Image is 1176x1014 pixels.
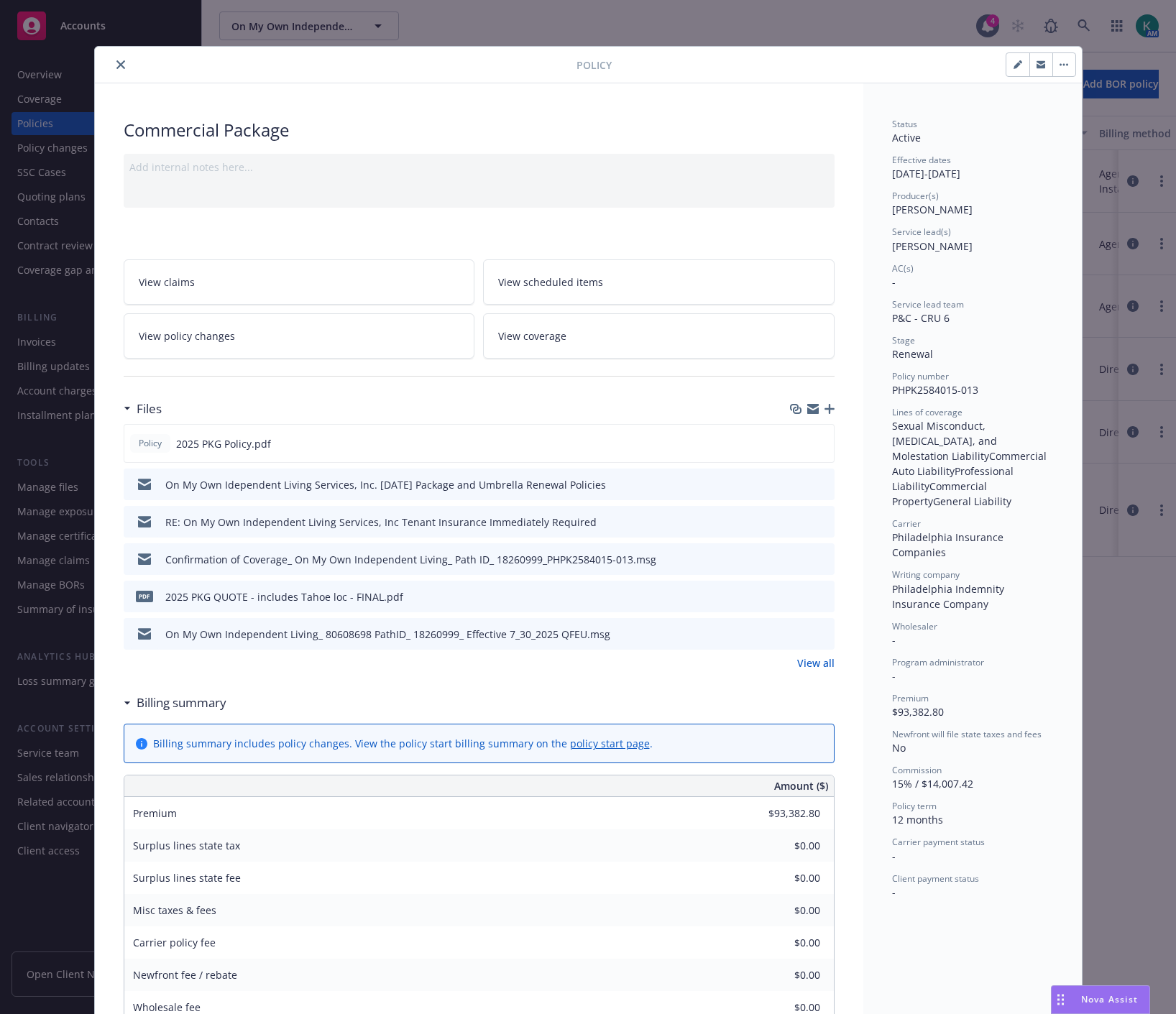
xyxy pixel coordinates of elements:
[892,239,973,253] span: [PERSON_NAME]
[792,436,804,451] button: download file
[1051,985,1150,1014] button: Nova Assist
[735,900,829,921] input: 0.00
[892,154,1053,181] div: [DATE] - [DATE]
[892,311,950,325] span: P&C - CRU 6
[137,693,226,712] h3: Billing summary
[892,813,943,826] span: 12 months
[124,259,475,305] a: View claims
[797,655,835,670] a: View all
[133,871,241,885] span: Surplus lines state fee
[892,464,1016,493] span: Professional Liability
[892,203,973,216] span: [PERSON_NAME]
[165,515,597,530] div: RE: On My Own Independent Living Services, Inc Tenant Insurance Immediately Required
[892,118,917,130] span: Status
[165,589,403,604] div: 2025 PKG QUOTE - includes Tahoe loc - FINAL.pdf
[892,656,984,668] span: Program administrator
[892,620,937,632] span: Wholesaler
[892,568,960,581] span: Writing company
[124,400,162,418] div: Files
[892,262,914,275] span: AC(s)
[1052,986,1070,1013] div: Drag to move
[124,118,835,142] div: Commercial Package
[735,964,829,986] input: 0.00
[892,347,933,361] span: Renewal
[498,275,603,290] span: View scheduled items
[1081,993,1138,1005] span: Nova Assist
[892,131,921,144] span: Active
[112,56,129,73] button: close
[136,437,165,450] span: Policy
[892,728,1042,740] span: Newfront will file state taxes and fees
[892,885,896,899] span: -
[133,903,216,917] span: Misc taxes & fees
[892,633,896,647] span: -
[892,298,964,310] span: Service lead team
[816,477,829,492] button: preview file
[816,589,829,604] button: preview file
[165,627,610,642] div: On My Own Independent Living_ 80608698 PathID_ 18260999_ Effective 7_30_2025 QFEU.msg
[165,477,606,492] div: On My Own Idependent Living Services, Inc. [DATE] Package and Umbrella Renewal Policies
[892,275,896,289] span: -
[793,627,804,642] button: download file
[133,968,237,982] span: Newfront fee / rebate
[133,936,216,949] span: Carrier policy fee
[793,552,804,567] button: download file
[892,849,896,863] span: -
[165,552,656,567] div: Confirmation of Coverage_ On My Own Independent Living_ Path ID_ 18260999_PHPK2584015-013.msg
[735,932,829,954] input: 0.00
[892,582,1007,611] span: Philadelphia Indemnity Insurance Company
[816,627,829,642] button: preview file
[892,190,939,202] span: Producer(s)
[124,693,226,712] div: Billing summary
[153,736,653,751] div: Billing summary includes policy changes. View the policy start billing summary on the .
[735,835,829,857] input: 0.00
[816,515,829,530] button: preview file
[483,259,835,305] a: View scheduled items
[774,778,828,793] span: Amount ($)
[133,1000,201,1014] span: Wholesale fee
[892,872,979,885] span: Client payment status
[129,160,829,175] div: Add internal notes here...
[139,275,195,290] span: View claims
[892,669,896,683] span: -
[483,313,835,359] a: View coverage
[892,764,942,776] span: Commission
[815,436,828,451] button: preview file
[793,515,804,530] button: download file
[892,154,951,166] span: Effective dates
[124,313,475,359] a: View policy changes
[793,589,804,604] button: download file
[892,334,915,346] span: Stage
[576,57,612,73] span: Policy
[176,436,271,451] span: 2025 PKG Policy.pdf
[137,400,162,418] h3: Files
[133,839,240,852] span: Surplus lines state tax
[892,449,1049,478] span: Commercial Auto Liability
[498,328,566,344] span: View coverage
[892,383,978,397] span: PHPK2584015-013
[735,803,829,824] input: 0.00
[139,328,235,344] span: View policy changes
[133,806,177,820] span: Premium
[892,705,944,719] span: $93,382.80
[793,477,804,492] button: download file
[892,692,929,704] span: Premium
[892,741,906,755] span: No
[892,406,963,418] span: Lines of coverage
[892,800,937,812] span: Policy term
[892,777,973,791] span: 15% / $14,007.42
[892,836,985,848] span: Carrier payment status
[892,419,1000,463] span: Sexual Misconduct, [MEDICAL_DATA], and Molestation Liability
[892,530,1006,559] span: Philadelphia Insurance Companies
[570,737,650,750] a: policy start page
[933,494,1011,508] span: General Liability
[892,517,921,530] span: Carrier
[136,591,153,602] span: pdf
[816,552,829,567] button: preview file
[892,226,951,238] span: Service lead(s)
[892,370,949,382] span: Policy number
[735,867,829,889] input: 0.00
[892,479,990,508] span: Commercial Property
